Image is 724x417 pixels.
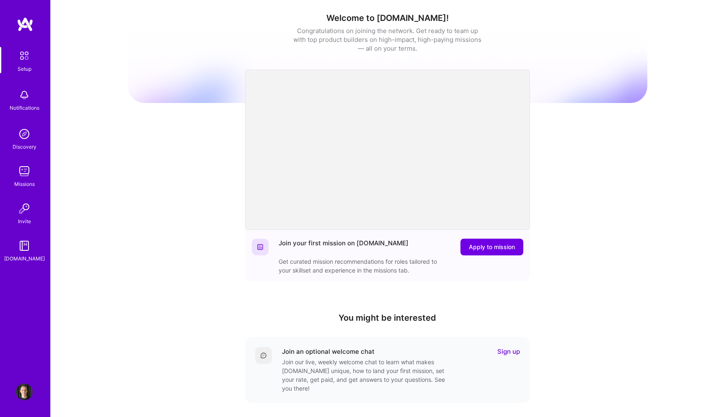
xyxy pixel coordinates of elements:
[18,64,31,73] div: Setup
[293,26,482,53] div: Congratulations on joining the network. Get ready to team up with top product builders on high-im...
[16,163,33,180] img: teamwork
[16,384,33,400] img: User Avatar
[279,257,446,275] div: Get curated mission recommendations for roles tailored to your skillset and experience in the mis...
[460,239,523,255] button: Apply to mission
[16,47,33,64] img: setup
[279,239,409,255] div: Join your first mission on [DOMAIN_NAME]
[10,103,39,112] div: Notifications
[16,126,33,142] img: discovery
[282,347,375,356] div: Join an optional welcome chat
[16,87,33,103] img: bell
[282,358,450,393] div: Join our live, weekly welcome chat to learn what makes [DOMAIN_NAME] unique, how to land your fir...
[497,347,520,356] a: Sign up
[4,254,45,263] div: [DOMAIN_NAME]
[260,352,267,359] img: Comment
[13,142,36,151] div: Discovery
[18,217,31,226] div: Invite
[128,13,647,23] h1: Welcome to [DOMAIN_NAME]!
[257,244,264,250] img: Website
[245,313,530,323] h4: You might be interested
[469,243,515,251] span: Apply to mission
[245,69,530,230] iframe: video
[17,17,34,32] img: logo
[16,200,33,217] img: Invite
[14,180,35,188] div: Missions
[14,384,35,400] a: User Avatar
[16,237,33,254] img: guide book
